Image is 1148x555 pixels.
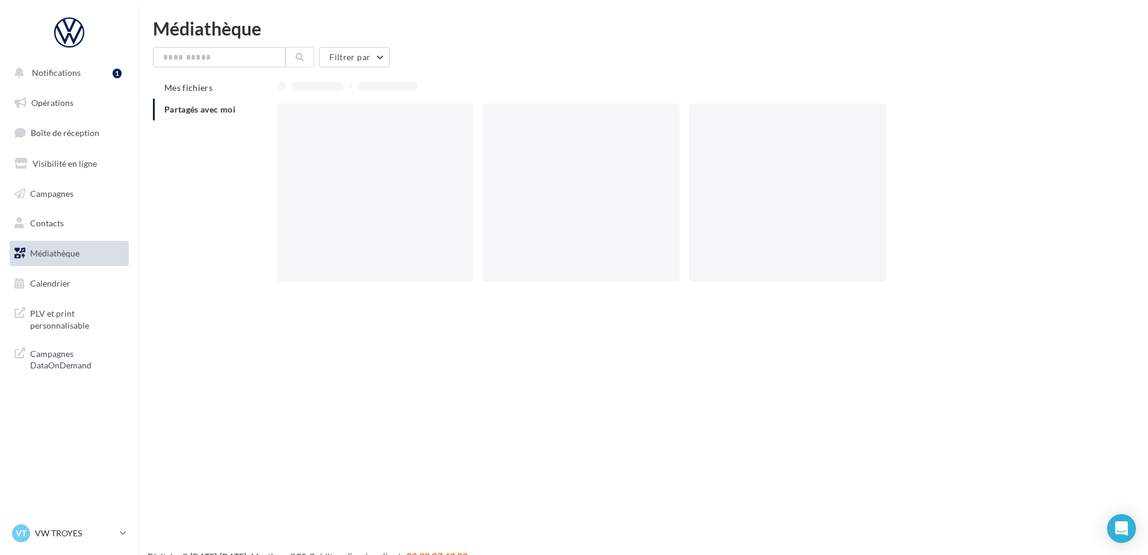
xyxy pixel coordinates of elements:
a: Campagnes DataOnDemand [7,341,131,376]
a: Contacts [7,211,131,236]
a: PLV et print personnalisable [7,300,131,336]
span: Campagnes [30,188,73,198]
span: Médiathèque [30,248,79,258]
span: Campagnes DataOnDemand [30,346,124,371]
button: Notifications 1 [7,60,126,85]
div: Open Intercom Messenger [1107,514,1136,543]
span: Opérations [31,98,73,108]
a: Opérations [7,90,131,116]
span: Contacts [30,218,64,228]
a: VT VW TROYES [10,522,129,545]
a: Calendrier [7,271,131,296]
span: Partagés avec moi [164,104,235,114]
button: Filtrer par [319,47,390,67]
span: Calendrier [30,278,70,288]
span: VT [16,527,26,539]
a: Boîte de réception [7,120,131,146]
p: VW TROYES [35,527,115,539]
a: Visibilité en ligne [7,151,131,176]
span: Boîte de réception [31,128,99,138]
span: PLV et print personnalisable [30,305,124,331]
div: 1 [113,69,122,78]
span: Mes fichiers [164,82,213,93]
span: Notifications [32,67,81,78]
span: Visibilité en ligne [33,158,97,169]
div: Médiathèque [153,19,1134,37]
a: Campagnes [7,181,131,206]
a: Médiathèque [7,241,131,266]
